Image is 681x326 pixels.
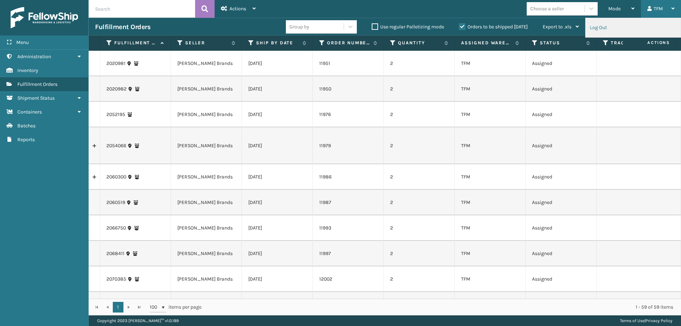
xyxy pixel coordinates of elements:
[455,164,526,190] td: TFM
[106,173,126,181] a: 2060300
[106,142,126,149] a: 2054066
[372,24,444,30] label: Use regular Palletizing mode
[289,23,309,31] div: Group by
[526,164,597,190] td: Assigned
[171,292,242,317] td: [PERSON_NAME] Brands
[17,137,35,143] span: Reports
[106,85,127,93] a: 2020982
[526,127,597,164] td: Assigned
[17,123,35,129] span: Batches
[540,40,583,46] label: Status
[526,102,597,127] td: Assigned
[242,102,313,127] td: [DATE]
[171,215,242,241] td: [PERSON_NAME] Brands
[171,164,242,190] td: [PERSON_NAME] Brands
[313,164,384,190] td: 11986
[313,190,384,215] td: 11987
[17,54,51,60] span: Administration
[455,190,526,215] td: TFM
[242,241,313,266] td: [DATE]
[313,102,384,127] td: 11976
[150,302,201,313] span: items per page
[384,127,455,164] td: 2
[113,302,123,313] a: 1
[171,190,242,215] td: [PERSON_NAME] Brands
[526,241,597,266] td: Assigned
[16,39,29,45] span: Menu
[384,266,455,292] td: 2
[242,215,313,241] td: [DATE]
[313,76,384,102] td: 11950
[17,109,42,115] span: Containers
[114,40,157,46] label: Fulfillment Order Id
[17,81,57,87] span: Fulfillment Orders
[171,102,242,127] td: [PERSON_NAME] Brands
[11,7,78,28] img: logo
[526,266,597,292] td: Assigned
[398,40,441,46] label: Quantity
[242,190,313,215] td: [DATE]
[646,318,672,323] a: Privacy Policy
[455,76,526,102] td: TFM
[526,292,597,317] td: Assigned
[384,190,455,215] td: 2
[384,215,455,241] td: 2
[242,266,313,292] td: [DATE]
[455,51,526,76] td: TFM
[526,190,597,215] td: Assigned
[327,40,370,46] label: Order Number
[455,127,526,164] td: TFM
[211,304,673,311] div: 1 - 59 of 59 items
[455,241,526,266] td: TFM
[97,315,179,326] p: Copyright 2023 [PERSON_NAME]™ v 1.0.189
[455,102,526,127] td: TFM
[313,127,384,164] td: 11979
[242,292,313,317] td: [DATE]
[242,164,313,190] td: [DATE]
[106,250,124,257] a: 2068411
[185,40,228,46] label: Seller
[608,6,621,12] span: Mode
[620,315,672,326] div: |
[384,164,455,190] td: 2
[384,241,455,266] td: 2
[313,51,384,76] td: 11951
[106,225,126,232] a: 2066750
[625,37,674,49] span: Actions
[242,127,313,164] td: [DATE]
[459,24,528,30] label: Orders to be shipped [DATE]
[384,102,455,127] td: 2
[106,60,126,67] a: 2020981
[313,292,384,317] td: 12001
[543,24,571,30] span: Export to .xls
[526,76,597,102] td: Assigned
[620,318,644,323] a: Terms of Use
[611,40,654,46] label: Tracking Number
[455,266,526,292] td: TFM
[313,241,384,266] td: 11997
[150,304,160,311] span: 100
[171,76,242,102] td: [PERSON_NAME] Brands
[17,95,55,101] span: Shipment Status
[106,276,126,283] a: 2070385
[171,241,242,266] td: [PERSON_NAME] Brands
[256,40,299,46] label: Ship By Date
[384,76,455,102] td: 2
[455,292,526,317] td: TFM
[95,23,150,31] h3: Fulfillment Orders
[17,67,38,73] span: Inventory
[229,6,246,12] span: Actions
[461,40,512,46] label: Assigned Warehouse
[313,266,384,292] td: 12002
[530,5,564,12] div: Choose a seller
[171,266,242,292] td: [PERSON_NAME] Brands
[242,51,313,76] td: [DATE]
[384,292,455,317] td: 2
[242,76,313,102] td: [DATE]
[106,199,125,206] a: 2060519
[171,51,242,76] td: [PERSON_NAME] Brands
[313,215,384,241] td: 11993
[526,51,597,76] td: Assigned
[106,111,125,118] a: 2052195
[171,127,242,164] td: [PERSON_NAME] Brands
